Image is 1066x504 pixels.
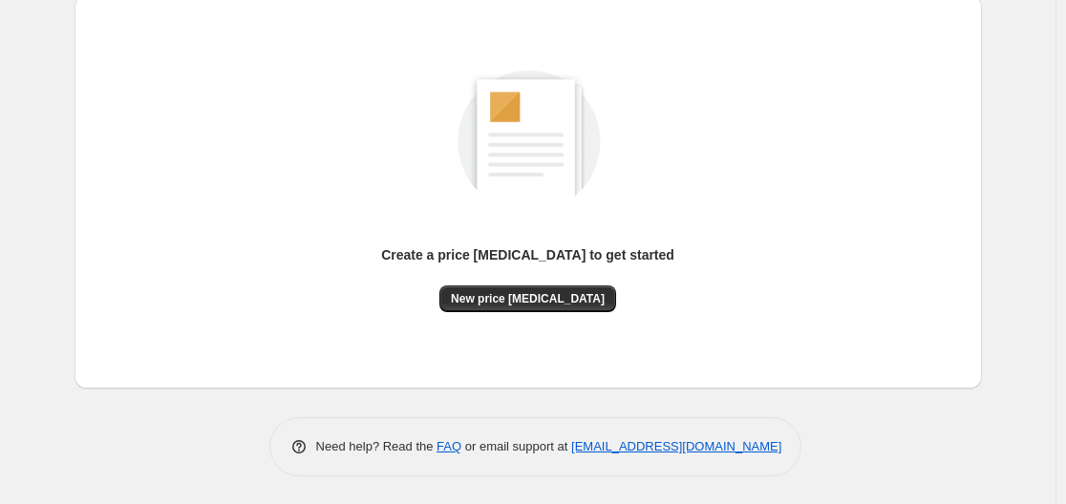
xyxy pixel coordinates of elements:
[437,439,461,453] a: FAQ
[461,439,571,453] span: or email support at
[439,285,616,312] button: New price [MEDICAL_DATA]
[451,291,605,306] span: New price [MEDICAL_DATA]
[381,245,674,264] p: Create a price [MEDICAL_DATA] to get started
[316,439,437,453] span: Need help? Read the
[571,439,781,453] a: [EMAIL_ADDRESS][DOMAIN_NAME]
